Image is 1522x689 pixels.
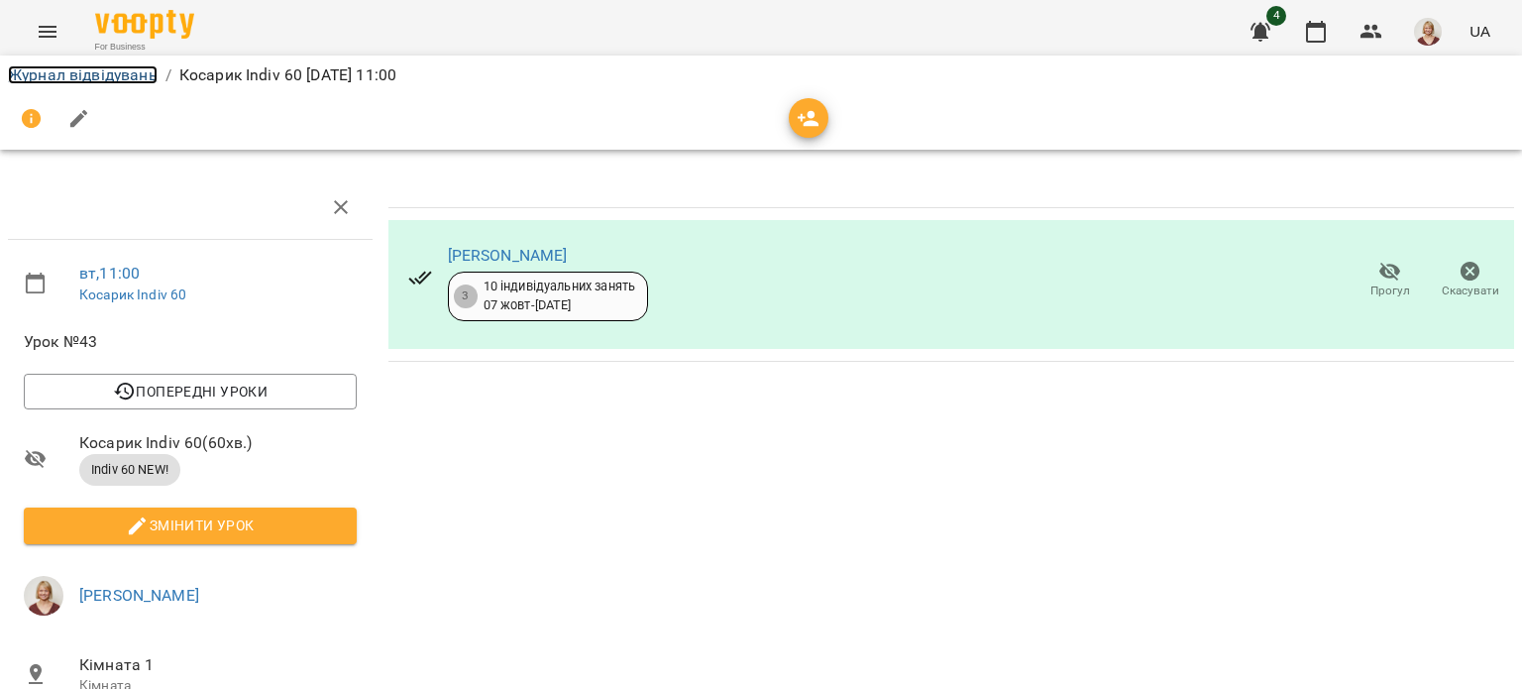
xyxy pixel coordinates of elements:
[79,287,186,302] a: Косарик Indiv 60
[1469,21,1490,42] span: UA
[1462,13,1498,50] button: UA
[484,278,636,314] div: 10 індивідуальних занять 07 жовт - [DATE]
[1442,283,1499,299] span: Скасувати
[24,330,357,354] span: Урок №43
[24,374,357,409] button: Попередні уроки
[24,8,71,56] button: Menu
[8,65,158,84] a: Журнал відвідувань
[95,41,194,54] span: For Business
[1414,18,1442,46] img: b6bf6b059c2aeaed886fa5ba7136607d.jpg
[24,576,63,616] img: b6bf6b059c2aeaed886fa5ba7136607d.jpg
[1266,6,1286,26] span: 4
[165,63,171,87] li: /
[79,461,180,479] span: Indiv 60 NEW!
[79,264,140,283] a: вт , 11:00
[454,285,478,308] div: 3
[1370,283,1410,299] span: Прогул
[79,431,357,455] span: Косарик Indiv 60 ( 60 хв. )
[79,586,199,605] a: [PERSON_NAME]
[40,514,341,537] span: Змінити урок
[95,10,194,39] img: Voopty Logo
[8,63,1514,87] nav: breadcrumb
[448,246,568,265] a: [PERSON_NAME]
[1350,253,1430,308] button: Прогул
[40,380,341,403] span: Попередні уроки
[179,63,396,87] p: Косарик Indiv 60 [DATE] 11:00
[79,653,357,677] span: Кімната 1
[1430,253,1510,308] button: Скасувати
[24,508,357,543] button: Змінити урок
